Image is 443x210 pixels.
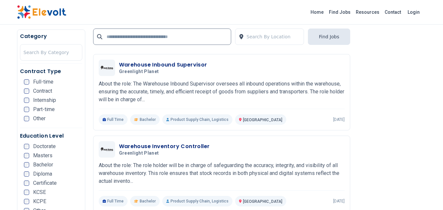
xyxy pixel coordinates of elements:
input: Bachelor [24,162,29,167]
button: Find Jobs [308,29,350,45]
input: Contract [24,88,29,94]
span: Contract [33,88,52,94]
input: Masters [24,153,29,158]
span: KCPE [33,199,46,204]
input: Other [24,116,29,121]
input: Doctorate [24,144,29,149]
input: KCPE [24,199,29,204]
span: Internship [33,98,56,103]
span: Bachelor [140,199,156,204]
p: About the role: The Warehouse Inbound Supervisor oversees all inbound operations within the wareh... [99,80,345,104]
p: Product Supply Chain, Logistics [162,114,232,125]
a: Find Jobs [326,7,353,17]
span: Masters [33,153,52,158]
span: Greenlight Planet [119,69,159,75]
p: Full Time [99,114,128,125]
span: Bachelor [33,162,53,167]
h5: Education Level [20,132,82,140]
p: Full Time [99,196,128,206]
span: Diploma [33,171,52,177]
a: Home [308,7,326,17]
input: Internship [24,98,29,103]
a: Greenlight PlanetWarehouse Inbound SupervisorGreenlight PlanetAbout the role: The Warehouse Inbou... [99,60,345,125]
h3: Warehouse Inventory Controller [119,143,210,150]
h3: Warehouse Inbound Supervisor [119,61,207,69]
img: Greenlight Planet [100,66,113,70]
span: KCSE [33,190,46,195]
span: Greenlight Planet [119,150,159,156]
h5: Contract Type [20,67,82,75]
input: Part-time [24,107,29,112]
span: Part-time [33,107,55,112]
a: Login [404,6,424,19]
span: Bachelor [140,117,156,122]
span: Other [33,116,46,121]
p: About the role: The role holder will be in charge of safeguarding the accuracy, integrity, and vi... [99,162,345,185]
span: Certificate [33,181,57,186]
p: [DATE] [333,199,345,204]
a: Resources [353,7,382,17]
iframe: Chat Widget [410,179,443,210]
input: Certificate [24,181,29,186]
h5: Category [20,32,82,40]
input: KCSE [24,190,29,195]
a: Contact [382,7,404,17]
span: Doctorate [33,144,56,149]
p: [DATE] [333,117,345,122]
span: [GEOGRAPHIC_DATA] [243,118,282,122]
a: Greenlight PlanetWarehouse Inventory ControllerGreenlight PlanetAbout the role: The role holder w... [99,141,345,206]
img: Elevolt [17,5,66,19]
img: Greenlight Planet [100,147,113,151]
p: Product Supply Chain, Logistics [162,196,232,206]
input: Full-time [24,79,29,85]
span: [GEOGRAPHIC_DATA] [243,199,282,204]
input: Diploma [24,171,29,177]
span: Full-time [33,79,53,85]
